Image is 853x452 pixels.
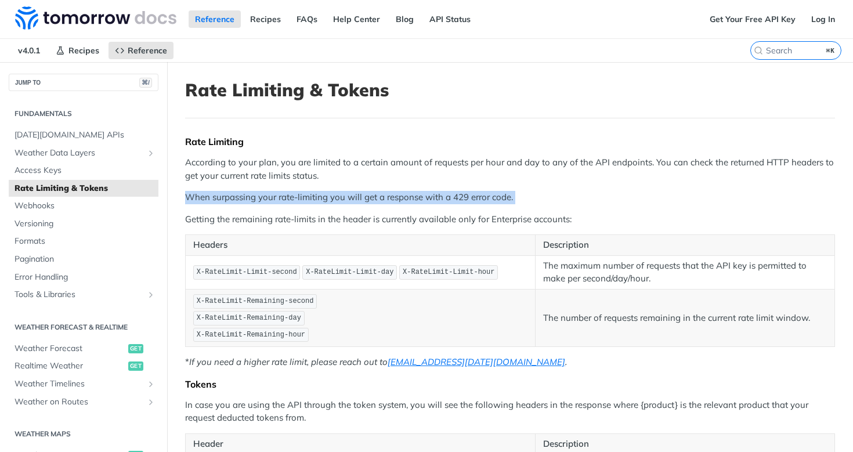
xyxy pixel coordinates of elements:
[128,361,143,371] span: get
[15,272,156,283] span: Error Handling
[9,74,158,91] button: JUMP TO⌘/
[15,129,156,141] span: [DATE][DOMAIN_NAME] APIs
[389,10,420,28] a: Blog
[68,45,99,56] span: Recipes
[185,79,835,100] h1: Rate Limiting & Tokens
[197,268,297,276] span: X-RateLimit-Limit-second
[9,429,158,439] h2: Weather Maps
[15,147,143,159] span: Weather Data Layers
[185,213,835,226] p: Getting the remaining rate-limits in the header is currently available only for Enterprise accounts:
[185,378,835,390] div: Tokens
[9,357,158,375] a: Realtime Weatherget
[15,218,156,230] span: Versioning
[9,126,158,144] a: [DATE][DOMAIN_NAME] APIs
[193,238,527,252] p: Headers
[146,290,156,299] button: Show subpages for Tools & Libraries
[543,259,827,285] p: The maximum number of requests that the API key is permitted to make per second/day/hour.
[15,200,156,212] span: Webhooks
[109,42,174,59] a: Reference
[15,378,143,390] span: Weather Timelines
[423,10,477,28] a: API Status
[9,180,158,197] a: Rate Limiting & Tokens
[189,10,241,28] a: Reference
[543,312,827,325] p: The number of requests remaining in the current rate limit window.
[189,356,567,367] em: If you need a higher rate limit, please reach out to .
[9,197,158,215] a: Webhooks
[128,344,143,353] span: get
[15,183,156,194] span: Rate Limiting & Tokens
[543,238,827,252] p: Description
[15,236,156,247] span: Formats
[9,233,158,250] a: Formats
[306,268,393,276] span: X-RateLimit-Limit-day
[9,251,158,268] a: Pagination
[15,289,143,301] span: Tools & Libraries
[9,269,158,286] a: Error Handling
[805,10,841,28] a: Log In
[146,397,156,407] button: Show subpages for Weather on Routes
[15,6,176,30] img: Tomorrow.io Weather API Docs
[146,379,156,389] button: Show subpages for Weather Timelines
[197,314,301,322] span: X-RateLimit-Remaining-day
[197,297,314,305] span: X-RateLimit-Remaining-second
[9,162,158,179] a: Access Keys
[290,10,324,28] a: FAQs
[9,375,158,393] a: Weather TimelinesShow subpages for Weather Timelines
[9,286,158,303] a: Tools & LibrariesShow subpages for Tools & Libraries
[388,356,565,367] a: [EMAIL_ADDRESS][DATE][DOMAIN_NAME]
[185,399,835,425] p: In case you are using the API through the token system, you will see the following headers in the...
[9,215,158,233] a: Versioning
[139,78,152,88] span: ⌘/
[9,393,158,411] a: Weather on RoutesShow subpages for Weather on Routes
[15,360,125,372] span: Realtime Weather
[15,254,156,265] span: Pagination
[49,42,106,59] a: Recipes
[146,149,156,158] button: Show subpages for Weather Data Layers
[12,42,46,59] span: v4.0.1
[185,191,835,204] p: When surpassing your rate-limiting you will get a response with a 429 error code.
[15,343,125,355] span: Weather Forecast
[15,165,156,176] span: Access Keys
[15,396,143,408] span: Weather on Routes
[9,109,158,119] h2: Fundamentals
[9,340,158,357] a: Weather Forecastget
[9,144,158,162] a: Weather Data LayersShow subpages for Weather Data Layers
[403,268,494,276] span: X-RateLimit-Limit-hour
[703,10,802,28] a: Get Your Free API Key
[197,331,305,339] span: X-RateLimit-Remaining-hour
[185,156,835,182] p: According to your plan, you are limited to a certain amount of requests per hour and day to any o...
[327,10,386,28] a: Help Center
[823,45,838,56] kbd: ⌘K
[128,45,167,56] span: Reference
[185,136,835,147] div: Rate Limiting
[244,10,287,28] a: Recipes
[754,46,763,55] svg: Search
[9,322,158,332] h2: Weather Forecast & realtime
